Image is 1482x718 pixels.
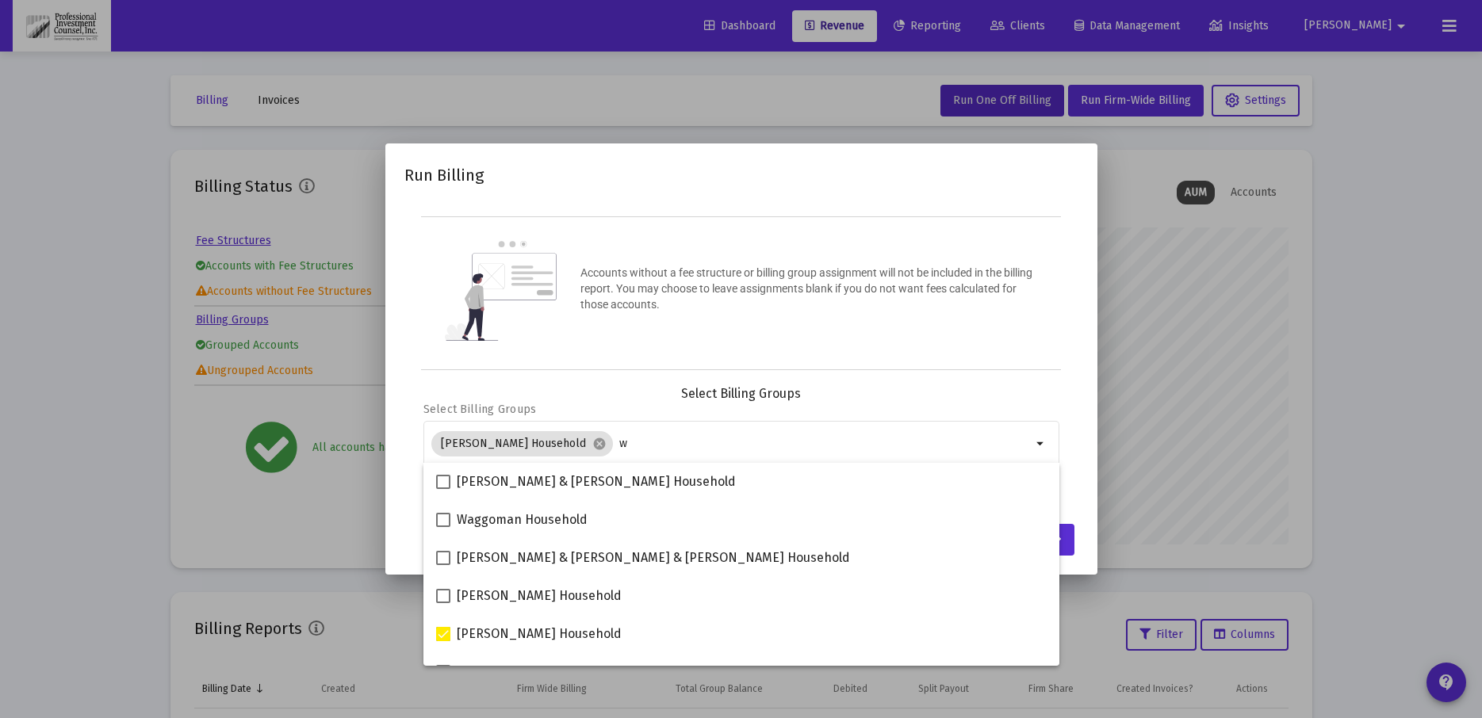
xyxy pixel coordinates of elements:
[1032,434,1051,453] mat-icon: arrow_drop_down
[431,428,1032,460] mat-chip-list: Selection
[457,624,622,644] span: [PERSON_NAME] Household
[423,386,1059,402] div: Select Billing Groups
[457,663,724,682] span: [PERSON_NAME] [PERSON_NAME] Household
[580,265,1037,312] p: Accounts without a fee structure or billing group assignment will not be included in the billing ...
[457,472,736,491] span: [PERSON_NAME] & [PERSON_NAME] Household
[445,241,557,341] img: question
[457,548,850,567] span: [PERSON_NAME] & [PERSON_NAME] & [PERSON_NAME] Household
[592,437,607,451] mat-icon: cancel
[457,510,588,529] span: Waggoman Household
[409,532,488,548] a: Cancel
[457,586,622,605] span: [PERSON_NAME] Household
[431,431,613,456] mat-chip: [PERSON_NAME] Household
[404,162,484,188] h2: Run Billing
[423,403,537,416] label: Select Billing Groups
